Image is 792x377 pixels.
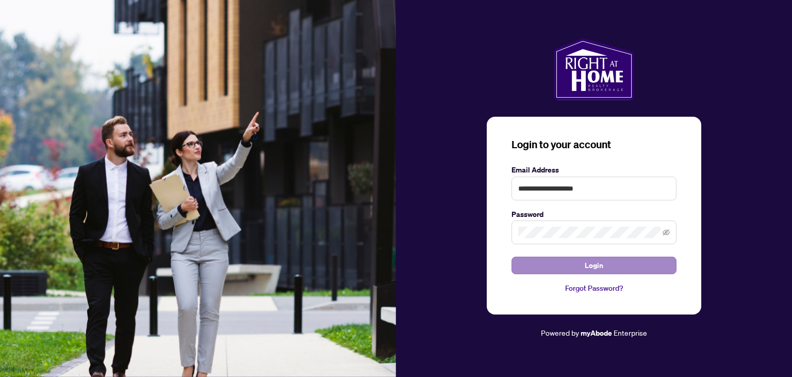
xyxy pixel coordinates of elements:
[585,257,603,274] span: Login
[554,38,634,100] img: ma-logo
[511,164,676,176] label: Email Address
[663,229,670,236] span: eye-invisible
[511,137,676,152] h3: Login to your account
[511,282,676,294] a: Forgot Password?
[614,328,647,337] span: Enterprise
[511,209,676,220] label: Password
[541,328,579,337] span: Powered by
[511,257,676,274] button: Login
[581,327,612,339] a: myAbode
